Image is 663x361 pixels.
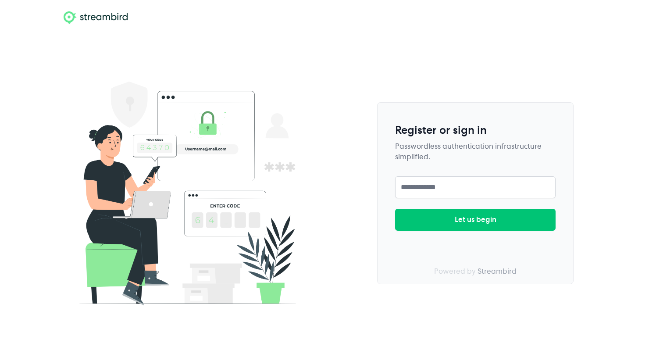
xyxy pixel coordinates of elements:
[478,268,517,275] span: Streambird
[395,141,556,162] div: Passwordless authentication infrastructure simplified.
[395,124,556,138] h2: Register or sign in
[434,268,476,275] span: Powered by
[61,67,314,319] img: Streambird
[51,11,612,25] nav: Global
[61,11,129,25] img: Streambird
[395,209,556,231] button: Let us begin
[455,214,496,225] div: Let us begin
